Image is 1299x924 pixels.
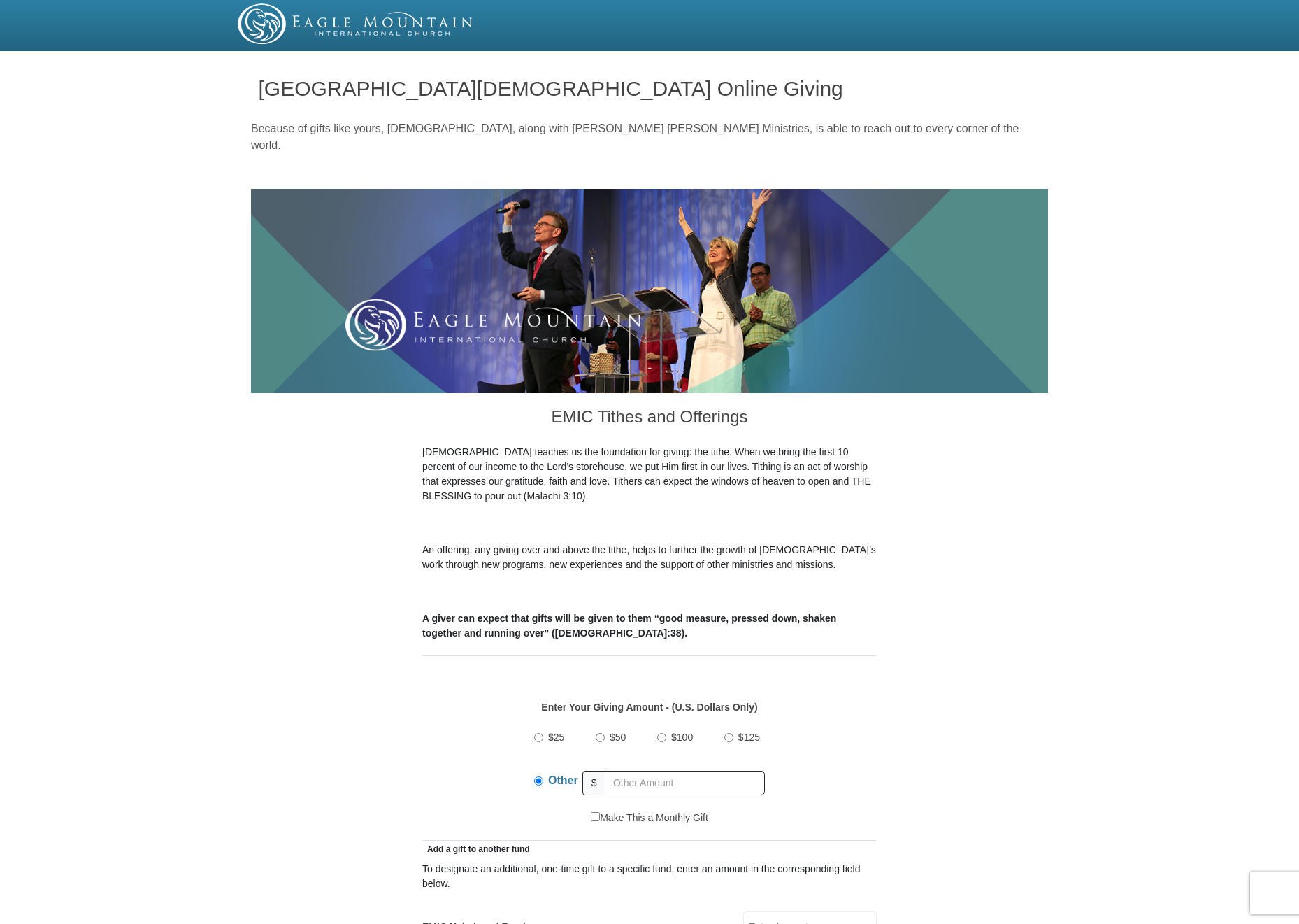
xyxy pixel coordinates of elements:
b: A giver can expect that gifts will be given to them “good measure, pressed down, shaken together ... [422,613,836,639]
div: To designate an additional, one-time gift to a specific fund, enter an amount in the correspondin... [422,862,877,891]
p: Because of gifts like yours, [DEMOGRAPHIC_DATA], along with [PERSON_NAME] [PERSON_NAME] Ministrie... [251,120,1048,154]
span: Other [548,774,578,786]
p: [DEMOGRAPHIC_DATA] teaches us the foundation for giving: the tithe. When we bring the first 10 pe... [422,445,877,504]
span: $50 [610,732,626,743]
img: EMIC [238,3,474,44]
strong: Enter Your Giving Amount - (U.S. Dollars Only) [541,702,757,713]
input: Other Amount [605,771,765,795]
h3: EMIC Tithes and Offerings [422,393,877,445]
span: $125 [738,732,760,743]
h1: [GEOGRAPHIC_DATA][DEMOGRAPHIC_DATA] Online Giving [259,77,1041,100]
input: Make This a Monthly Gift [591,812,600,821]
p: An offering, any giving over and above the tithe, helps to further the growth of [DEMOGRAPHIC_DAT... [422,543,877,572]
span: $25 [548,732,564,743]
span: $100 [671,732,693,743]
span: Add a gift to another fund [422,844,530,854]
span: $ [582,771,606,795]
label: Make This a Monthly Gift [591,811,708,825]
